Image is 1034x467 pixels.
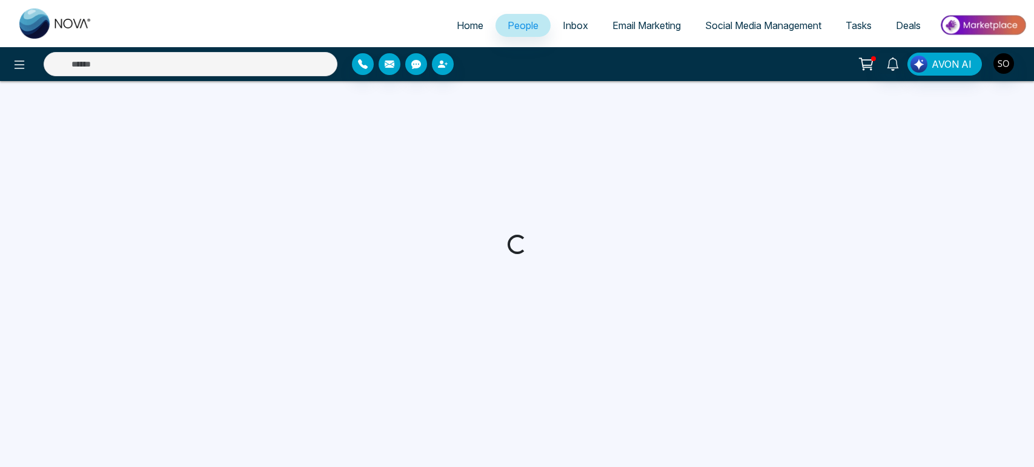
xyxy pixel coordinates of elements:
img: User Avatar [993,53,1014,74]
span: AVON AI [932,57,972,71]
a: People [495,14,551,37]
a: Home [445,14,495,37]
span: Deals [896,19,921,31]
span: Email Marketing [612,19,681,31]
span: Inbox [563,19,588,31]
img: Market-place.gif [939,11,1027,39]
button: AVON AI [907,53,982,76]
a: Social Media Management [693,14,833,37]
img: Lead Flow [910,56,927,73]
span: People [508,19,539,31]
a: Deals [884,14,933,37]
a: Email Marketing [600,14,693,37]
span: Home [457,19,483,31]
img: Nova CRM Logo [19,8,92,39]
a: Tasks [833,14,884,37]
span: Tasks [846,19,872,31]
a: Inbox [551,14,600,37]
span: Social Media Management [705,19,821,31]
